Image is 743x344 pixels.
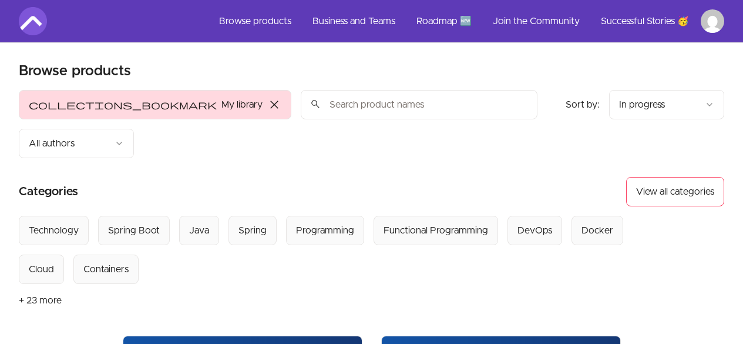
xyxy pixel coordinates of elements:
[238,223,267,238] div: Spring
[19,62,131,81] h1: Browse products
[701,9,724,33] img: Profile image for Ram Sowmith Gorla
[303,7,405,35] a: Business and Teams
[483,7,589,35] a: Join the Community
[301,90,537,119] input: Search product names
[19,284,62,317] button: + 23 more
[29,262,54,276] div: Cloud
[267,98,281,112] span: close
[296,223,354,238] div: Programming
[83,262,129,276] div: Containers
[384,223,488,238] div: Functional Programming
[19,7,47,35] img: Amigoscode logo
[566,100,600,109] span: Sort by:
[310,96,321,112] span: search
[517,223,552,238] div: DevOps
[609,90,724,119] button: Product sort options
[210,7,301,35] a: Browse products
[210,7,724,35] nav: Main
[108,223,160,238] div: Spring Boot
[29,223,79,238] div: Technology
[19,90,291,119] button: Filter by My library
[591,7,698,35] a: Successful Stories 🥳
[581,223,613,238] div: Docker
[29,98,217,112] span: collections_bookmark
[626,177,724,206] button: View all categories
[19,129,134,158] button: Filter by author
[407,7,481,35] a: Roadmap 🆕
[19,177,78,206] h2: Categories
[189,223,209,238] div: Java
